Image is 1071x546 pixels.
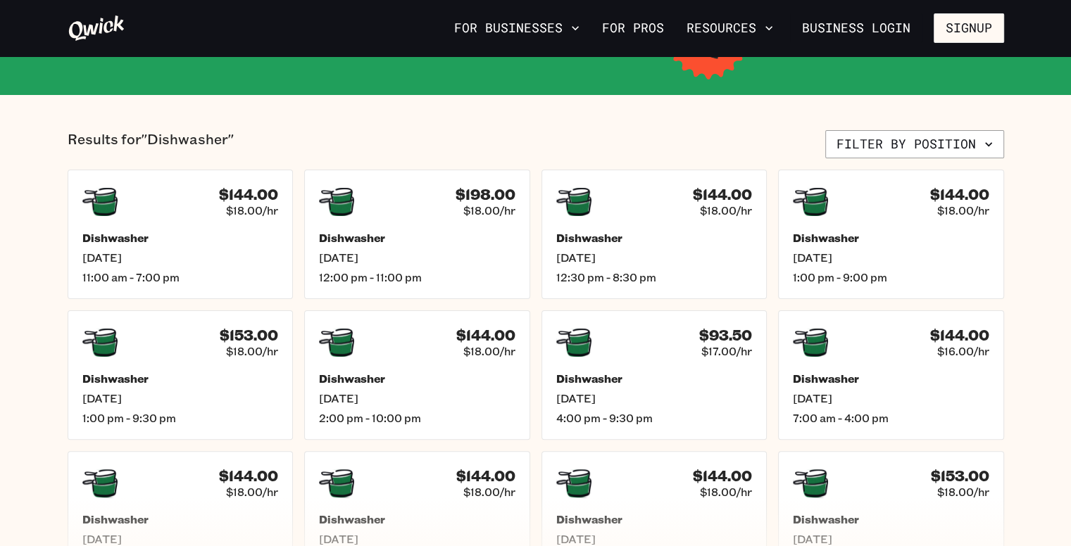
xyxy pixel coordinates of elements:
[825,130,1004,158] button: Filter by position
[693,186,752,203] h4: $144.00
[319,512,515,526] h5: Dishwasher
[793,372,989,386] h5: Dishwasher
[793,532,989,546] span: [DATE]
[556,512,753,526] h5: Dishwasher
[319,411,515,425] span: 2:00 pm - 10:00 pm
[937,485,989,499] span: $18.00/hr
[700,203,752,217] span: $18.00/hr
[930,186,989,203] h4: $144.00
[793,250,989,265] span: [DATE]
[556,270,753,284] span: 12:30 pm - 8:30 pm
[700,485,752,499] span: $18.00/hr
[456,326,515,344] h4: $144.00
[930,326,989,344] h4: $144.00
[82,411,279,425] span: 1:00 pm - 9:30 pm
[456,467,515,485] h4: $144.00
[693,467,752,485] h4: $144.00
[304,310,530,440] a: $144.00$18.00/hrDishwasher[DATE]2:00 pm - 10:00 pm
[319,250,515,265] span: [DATE]
[226,203,278,217] span: $18.00/hr
[82,372,279,386] h5: Dishwasher
[556,411,753,425] span: 4:00 pm - 9:30 pm
[463,344,515,358] span: $18.00/hr
[319,532,515,546] span: [DATE]
[319,391,515,405] span: [DATE]
[226,344,278,358] span: $18.00/hr
[701,344,752,358] span: $17.00/hr
[319,270,515,284] span: 12:00 pm - 11:00 pm
[463,203,515,217] span: $18.00/hr
[82,231,279,245] h5: Dishwasher
[596,16,670,40] a: For Pros
[82,250,279,265] span: [DATE]
[449,16,585,40] button: For Businesses
[556,532,753,546] span: [DATE]
[793,411,989,425] span: 7:00 am - 4:00 pm
[219,186,278,203] h4: $144.00
[556,372,753,386] h5: Dishwasher
[220,326,278,344] h4: $153.00
[304,170,530,299] a: $198.00$18.00/hrDishwasher[DATE]12:00 pm - 11:00 pm
[226,485,278,499] span: $18.00/hr
[82,512,279,526] h5: Dishwasher
[556,250,753,265] span: [DATE]
[82,391,279,405] span: [DATE]
[319,372,515,386] h5: Dishwasher
[556,231,753,245] h5: Dishwasher
[699,326,752,344] h4: $93.50
[793,391,989,405] span: [DATE]
[68,310,294,440] a: $153.00$18.00/hrDishwasher[DATE]1:00 pm - 9:30 pm
[556,391,753,405] span: [DATE]
[778,310,1004,440] a: $144.00$16.00/hrDishwasher[DATE]7:00 am - 4:00 pm
[541,170,768,299] a: $144.00$18.00/hrDishwasher[DATE]12:30 pm - 8:30 pm
[793,231,989,245] h5: Dishwasher
[793,270,989,284] span: 1:00 pm - 9:00 pm
[68,170,294,299] a: $144.00$18.00/hrDishwasher[DATE]11:00 am - 7:00 pm
[82,270,279,284] span: 11:00 am - 7:00 pm
[778,170,1004,299] a: $144.00$18.00/hrDishwasher[DATE]1:00 pm - 9:00 pm
[319,231,515,245] h5: Dishwasher
[463,485,515,499] span: $18.00/hr
[219,467,278,485] h4: $144.00
[790,13,922,43] a: Business Login
[937,203,989,217] span: $18.00/hr
[82,532,279,546] span: [DATE]
[793,512,989,526] h5: Dishwasher
[931,467,989,485] h4: $153.00
[681,16,779,40] button: Resources
[541,310,768,440] a: $93.50$17.00/hrDishwasher[DATE]4:00 pm - 9:30 pm
[937,344,989,358] span: $16.00/hr
[456,186,515,203] h4: $198.00
[68,130,234,158] p: Results for "Dishwasher"
[934,13,1004,43] button: Signup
